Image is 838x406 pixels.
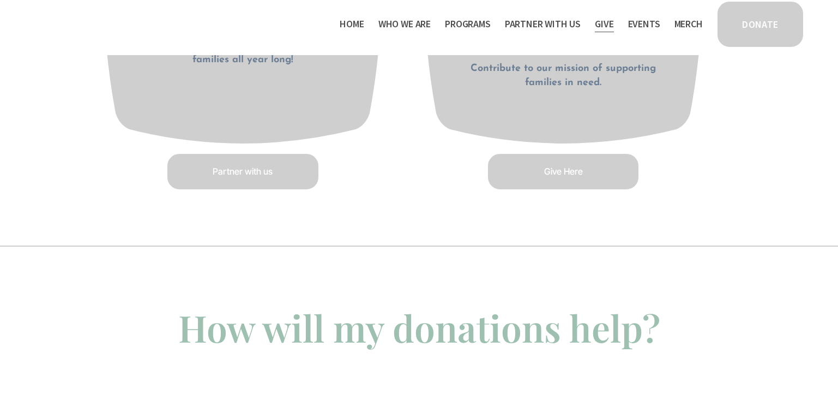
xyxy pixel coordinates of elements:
[595,15,613,33] a: Give
[471,64,659,87] strong: Contribute to our mission of supporting families in need.
[486,152,641,191] a: Give Here
[628,15,660,33] a: Events
[445,16,491,32] span: Programs
[505,15,581,33] a: folder dropdown
[38,302,801,354] p: How will my donations help?
[166,152,320,191] a: Partner with us
[445,15,491,33] a: folder dropdown
[505,16,581,32] span: Partner With Us
[340,15,364,33] a: Home
[378,15,431,33] a: folder dropdown
[378,16,431,32] span: Who We Are
[674,15,703,33] a: Merch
